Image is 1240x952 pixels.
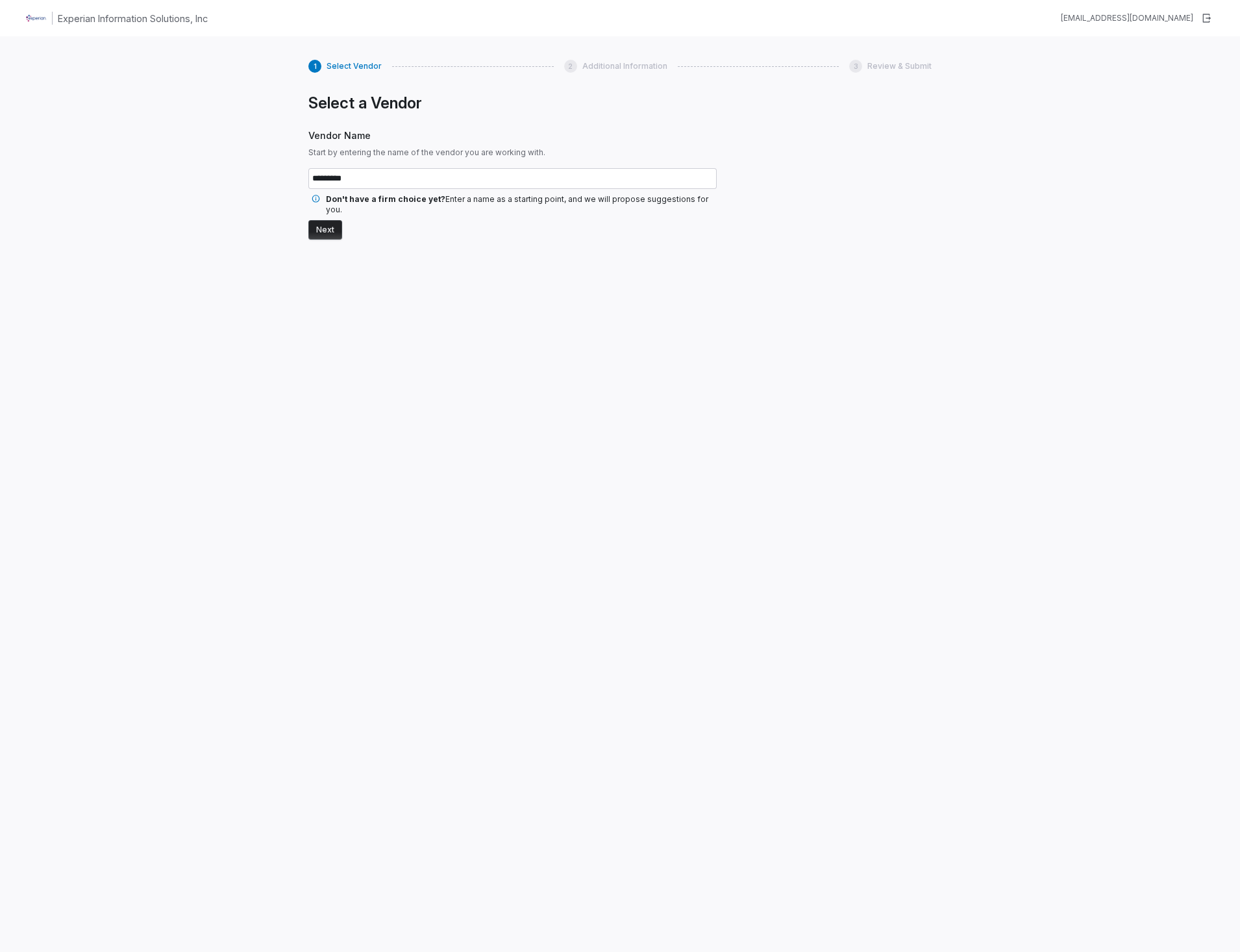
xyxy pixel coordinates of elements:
div: [EMAIL_ADDRESS][DOMAIN_NAME] [1061,13,1193,23]
div: 2 [564,60,577,73]
div: 1 [308,60,321,73]
h1: Experian Information Solutions, Inc [58,12,208,25]
span: Additional Information [582,61,667,71]
span: Start by entering the name of the vendor you are working with. [308,147,717,158]
span: Select Vendor [327,61,382,71]
span: Vendor Name [308,129,717,142]
h1: Select a Vendor [308,94,717,113]
div: 3 [849,60,862,73]
span: Enter a name as a starting point, and we will propose suggestions for you. [326,194,708,214]
img: Clerk Logo [26,8,47,29]
span: Don't have a firm choice yet? [326,194,445,204]
span: Review & Submit [867,61,932,71]
button: Next [308,220,342,240]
